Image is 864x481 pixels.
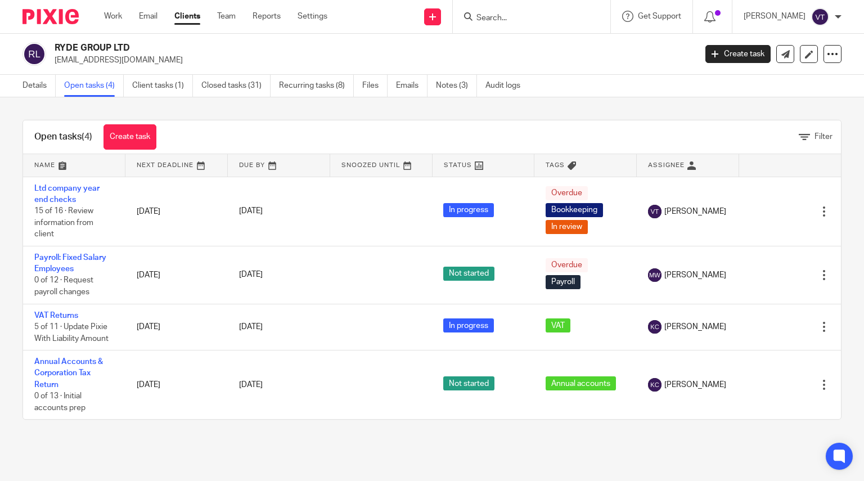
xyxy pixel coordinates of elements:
a: Payroll: Fixed Salary Employees [34,254,106,273]
img: svg%3E [648,378,661,392]
a: VAT Returns [34,312,78,320]
a: Notes (3) [436,75,477,97]
a: Ltd company year end checks [34,185,100,204]
span: Overdue [546,186,588,200]
span: Overdue [546,258,588,272]
span: Annual accounts [546,376,616,390]
span: Status [444,162,472,168]
a: Annual Accounts & Corporation Tax Return [34,358,103,389]
img: svg%3E [648,320,661,334]
span: Payroll [546,275,580,289]
span: [PERSON_NAME] [664,379,726,390]
h1: Open tasks [34,131,92,143]
span: Filter [814,133,832,141]
span: (4) [82,132,92,141]
span: [DATE] [239,271,263,279]
span: Tags [546,162,565,168]
a: Settings [298,11,327,22]
span: In review [546,220,588,234]
h2: RYDE GROUP LTD [55,42,562,54]
a: Closed tasks (31) [201,75,271,97]
span: 5 of 11 · Update Pixie With Liability Amount [34,323,109,343]
img: svg%3E [648,268,661,282]
span: 0 of 12 · Request payroll changes [34,277,93,296]
span: [PERSON_NAME] [664,321,726,332]
span: In progress [443,318,494,332]
a: Work [104,11,122,22]
a: Client tasks (1) [132,75,193,97]
img: svg%3E [22,42,46,66]
p: [PERSON_NAME] [744,11,805,22]
p: [EMAIL_ADDRESS][DOMAIN_NAME] [55,55,688,66]
a: Create task [103,124,156,150]
a: Reports [253,11,281,22]
span: VAT [546,318,570,332]
a: Emails [396,75,427,97]
a: Files [362,75,388,97]
td: [DATE] [125,350,228,420]
img: svg%3E [648,205,661,218]
img: svg%3E [811,8,829,26]
td: [DATE] [125,246,228,304]
span: Not started [443,376,494,390]
span: In progress [443,203,494,217]
a: Open tasks (4) [64,75,124,97]
img: Pixie [22,9,79,24]
span: [DATE] [239,323,263,331]
span: Bookkeeping [546,203,603,217]
a: Audit logs [485,75,529,97]
span: [DATE] [239,208,263,215]
a: Clients [174,11,200,22]
a: Email [139,11,157,22]
input: Search [475,14,577,24]
span: Not started [443,267,494,281]
a: Recurring tasks (8) [279,75,354,97]
span: [PERSON_NAME] [664,269,726,281]
td: [DATE] [125,304,228,350]
td: [DATE] [125,177,228,246]
a: Team [217,11,236,22]
span: [PERSON_NAME] [664,206,726,217]
span: 0 of 13 · Initial accounts prep [34,392,85,412]
span: Get Support [638,12,681,20]
span: 15 of 16 · Review information from client [34,207,93,238]
span: Snoozed Until [341,162,400,168]
span: [DATE] [239,381,263,389]
a: Details [22,75,56,97]
a: Create task [705,45,771,63]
